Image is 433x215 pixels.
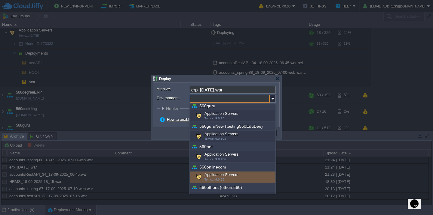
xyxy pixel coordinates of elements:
[408,191,427,209] iframe: chat widget
[204,137,226,140] span: Tomcat 9.0.104
[190,192,275,203] div: Application Servers
[166,106,180,111] span: Hooks
[204,157,226,161] span: Tomcat 9.0.106
[190,101,275,110] div: 560guru
[190,142,275,151] div: 560net
[190,151,275,163] div: Application Servers
[190,122,275,131] div: 560guruNew (testing560EduBee)
[190,163,275,172] div: 560onlinecom
[159,76,171,81] span: Deploy
[190,131,275,142] div: Application Servers
[190,183,275,192] div: 560others (others560)
[204,178,224,181] span: Tomcat 9.0.96
[190,110,275,122] div: Application Servers
[167,117,239,122] a: How to enable zero-downtime deployment
[190,172,275,183] div: Application Servers
[157,86,189,92] label: Archive:
[204,117,224,120] span: Tomcat 9.0.75
[157,95,189,101] label: Environment:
